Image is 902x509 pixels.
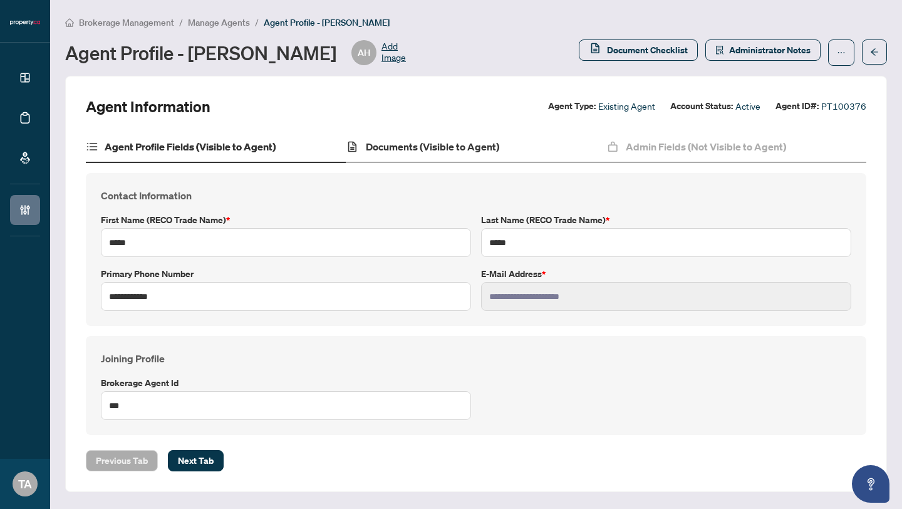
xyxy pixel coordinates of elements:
span: PT100376 [821,99,866,113]
span: Next Tab [178,451,214,471]
span: arrow-left [870,48,879,56]
img: logo [10,19,40,26]
h4: Admin Fields (Not Visible to Agent) [626,139,786,154]
label: Agent ID#: [775,99,819,113]
span: Administrator Notes [729,40,811,60]
span: Manage Agents [188,17,250,28]
span: ellipsis [837,48,846,57]
button: Document Checklist [579,39,698,61]
h4: Joining Profile [101,351,851,366]
button: Next Tab [168,450,224,471]
li: / [255,15,259,29]
span: solution [715,46,724,55]
button: Administrator Notes [705,39,821,61]
span: Agent Profile - [PERSON_NAME] [264,17,390,28]
h4: Documents (Visible to Agent) [366,139,499,154]
span: TA [18,475,32,493]
button: Previous Tab [86,450,158,471]
span: Existing Agent [598,99,655,113]
div: Agent Profile - [PERSON_NAME] [65,40,406,65]
button: Open asap [852,465,889,503]
span: Add Image [381,40,406,65]
span: home [65,18,74,27]
label: E-mail Address [481,267,851,281]
span: Document Checklist [607,40,688,60]
h4: Agent Profile Fields (Visible to Agent) [105,139,276,154]
label: Primary Phone Number [101,267,471,281]
span: Brokerage Management [79,17,174,28]
span: AH [358,46,370,60]
label: Account Status: [670,99,733,113]
h4: Contact Information [101,188,851,203]
span: Active [735,99,760,113]
h2: Agent Information [86,97,210,117]
label: Brokerage Agent Id [101,376,471,390]
li: / [179,15,183,29]
label: Agent Type: [548,99,596,113]
label: Last Name (RECO Trade Name) [481,213,851,227]
label: First Name (RECO Trade Name) [101,213,471,227]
